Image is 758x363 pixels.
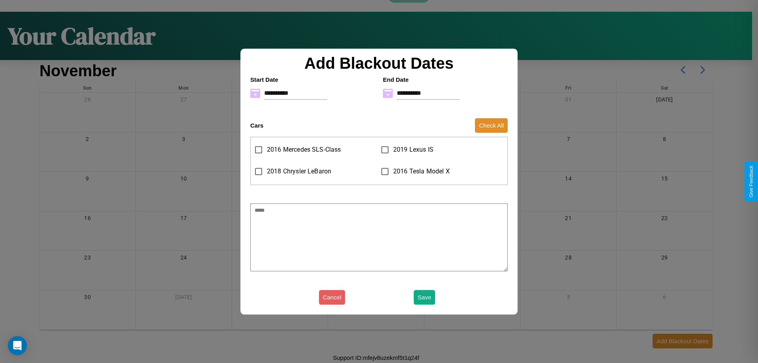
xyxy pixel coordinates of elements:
[749,166,754,197] div: Give Feedback
[393,167,450,176] span: 2016 Tesla Model X
[250,122,263,129] h4: Cars
[250,76,375,83] h4: Start Date
[267,167,331,176] span: 2018 Chrysler LeBaron
[414,290,435,305] button: Save
[475,118,508,133] button: Check All
[246,55,512,72] h2: Add Blackout Dates
[267,145,341,154] span: 2016 Mercedes SLS-Class
[319,290,345,305] button: Cancel
[393,145,433,154] span: 2019 Lexus IS
[383,76,508,83] h4: End Date
[8,336,27,355] div: Open Intercom Messenger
